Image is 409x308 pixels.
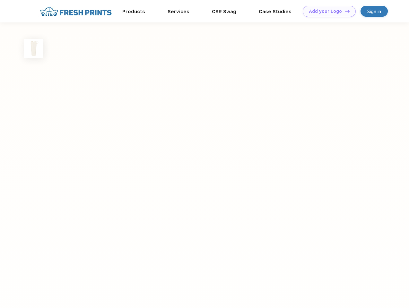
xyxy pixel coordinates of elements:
img: func=resize&h=100 [24,39,43,58]
img: DT [345,9,350,13]
div: Sign in [367,8,381,15]
img: fo%20logo%202.webp [38,6,114,17]
a: Products [122,9,145,14]
a: Sign in [361,6,388,17]
div: Add your Logo [309,9,342,14]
